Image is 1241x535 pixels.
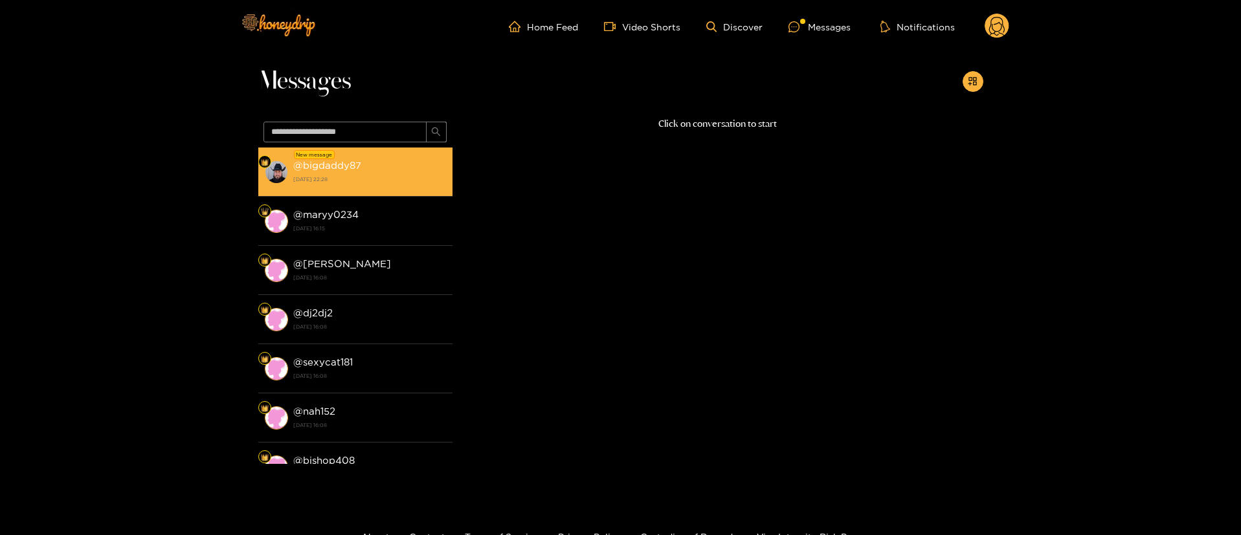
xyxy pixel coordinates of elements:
[293,272,446,283] strong: [DATE] 16:08
[293,455,355,466] strong: @ bishop408
[788,19,851,34] div: Messages
[968,76,978,87] span: appstore-add
[265,160,288,184] img: conversation
[293,321,446,333] strong: [DATE] 16:08
[293,356,353,367] strong: @ sexycat181
[877,20,959,33] button: Notifications
[963,71,983,92] button: appstore-add
[261,158,269,166] img: Fan Level
[261,453,269,461] img: Fan Level
[453,116,983,131] p: Click on conversation to start
[265,455,288,479] img: conversation
[261,404,269,412] img: Fan Level
[261,355,269,363] img: Fan Level
[261,257,269,265] img: Fan Level
[265,406,288,430] img: conversation
[293,160,361,171] strong: @ bigdaddy87
[258,66,351,97] span: Messages
[293,173,446,185] strong: [DATE] 22:28
[426,122,447,142] button: search
[293,307,333,318] strong: @ dj2dj2
[261,306,269,314] img: Fan Level
[293,209,359,220] strong: @ maryy0234
[293,223,446,234] strong: [DATE] 16:15
[604,21,680,32] a: Video Shorts
[293,258,391,269] strong: @ [PERSON_NAME]
[509,21,527,32] span: home
[294,150,335,159] div: New message
[293,370,446,382] strong: [DATE] 16:08
[431,127,441,138] span: search
[293,419,446,431] strong: [DATE] 16:08
[265,210,288,233] img: conversation
[293,406,335,417] strong: @ nah152
[265,357,288,380] img: conversation
[604,21,622,32] span: video-camera
[509,21,578,32] a: Home Feed
[265,308,288,331] img: conversation
[265,259,288,282] img: conversation
[706,21,763,32] a: Discover
[261,208,269,215] img: Fan Level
